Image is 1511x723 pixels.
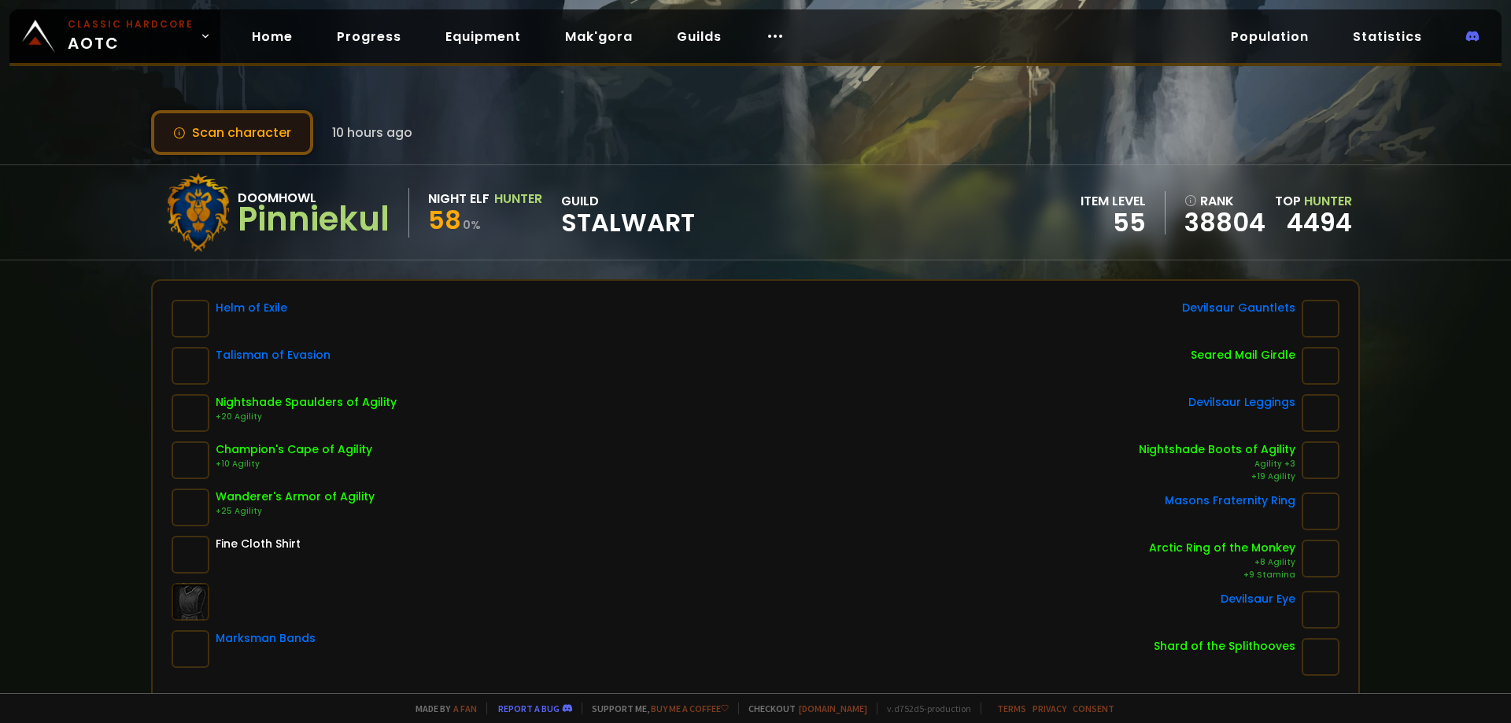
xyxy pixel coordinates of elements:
[738,703,867,714] span: Checkout
[1302,591,1339,629] img: item-19991
[428,189,490,208] div: Night Elf
[1184,211,1265,234] a: 38804
[9,9,220,63] a: Classic HardcoreAOTC
[172,300,209,338] img: item-11124
[1302,638,1339,676] img: item-10659
[68,17,194,31] small: Classic Hardcore
[324,20,414,53] a: Progress
[68,17,194,55] span: AOTC
[494,189,542,208] div: Hunter
[561,211,695,234] span: Stalwart
[1302,347,1339,385] img: item-19125
[216,394,397,411] div: Nightshade Spaulders of Agility
[151,110,313,155] button: Scan character
[1302,492,1339,530] img: item-9533
[552,20,645,53] a: Mak'gora
[1218,20,1321,53] a: Population
[664,20,734,53] a: Guilds
[216,300,287,316] div: Helm of Exile
[997,703,1026,714] a: Terms
[1154,638,1295,655] div: Shard of the Splithooves
[172,394,209,432] img: item-10228
[1081,211,1146,234] div: 55
[1275,191,1352,211] div: Top
[216,347,331,363] div: Talisman of Evasion
[428,202,461,238] span: 58
[463,217,481,233] small: 0 %
[877,703,971,714] span: v. d752d5 - production
[1182,300,1295,316] div: Devilsaur Gauntlets
[1139,441,1295,458] div: Nightshade Boots of Agility
[1073,703,1114,714] a: Consent
[498,703,560,714] a: Report a bug
[1221,591,1295,607] div: Devilsaur Eye
[216,536,301,552] div: Fine Cloth Shirt
[453,703,477,714] a: a fan
[172,441,209,479] img: item-7544
[172,489,209,526] img: item-10105
[561,191,695,234] div: guild
[216,630,316,647] div: Marksman Bands
[216,505,375,518] div: +25 Agility
[799,703,867,714] a: [DOMAIN_NAME]
[1188,394,1295,411] div: Devilsaur Leggings
[1149,556,1295,569] div: +8 Agility
[1287,205,1352,240] a: 4494
[1139,470,1295,483] div: +19 Agility
[216,489,375,505] div: Wanderer's Armor of Agility
[216,441,372,458] div: Champion's Cape of Agility
[238,188,390,208] div: Doomhowl
[172,347,209,385] img: item-13177
[239,20,305,53] a: Home
[1304,192,1352,210] span: Hunter
[216,411,397,423] div: +20 Agility
[238,208,390,231] div: Pinniekul
[1302,394,1339,432] img: item-15062
[651,703,729,714] a: Buy me a coffee
[332,123,412,142] span: 10 hours ago
[1165,492,1295,509] div: Masons Fraternity Ring
[1149,540,1295,556] div: Arctic Ring of the Monkey
[172,536,209,574] img: item-859
[1302,300,1339,338] img: item-15063
[1081,191,1146,211] div: item level
[1340,20,1435,53] a: Statistics
[172,630,209,668] img: item-18296
[216,458,372,470] div: +10 Agility
[1149,569,1295,581] div: +9 Stamina
[582,703,729,714] span: Support me,
[1302,441,1339,479] img: item-10222
[1033,703,1066,714] a: Privacy
[1184,191,1265,211] div: rank
[1302,540,1339,577] img: item-12014
[1191,347,1295,363] div: Seared Mail Girdle
[406,703,477,714] span: Made by
[433,20,534,53] a: Equipment
[1139,458,1295,470] div: Agility +3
